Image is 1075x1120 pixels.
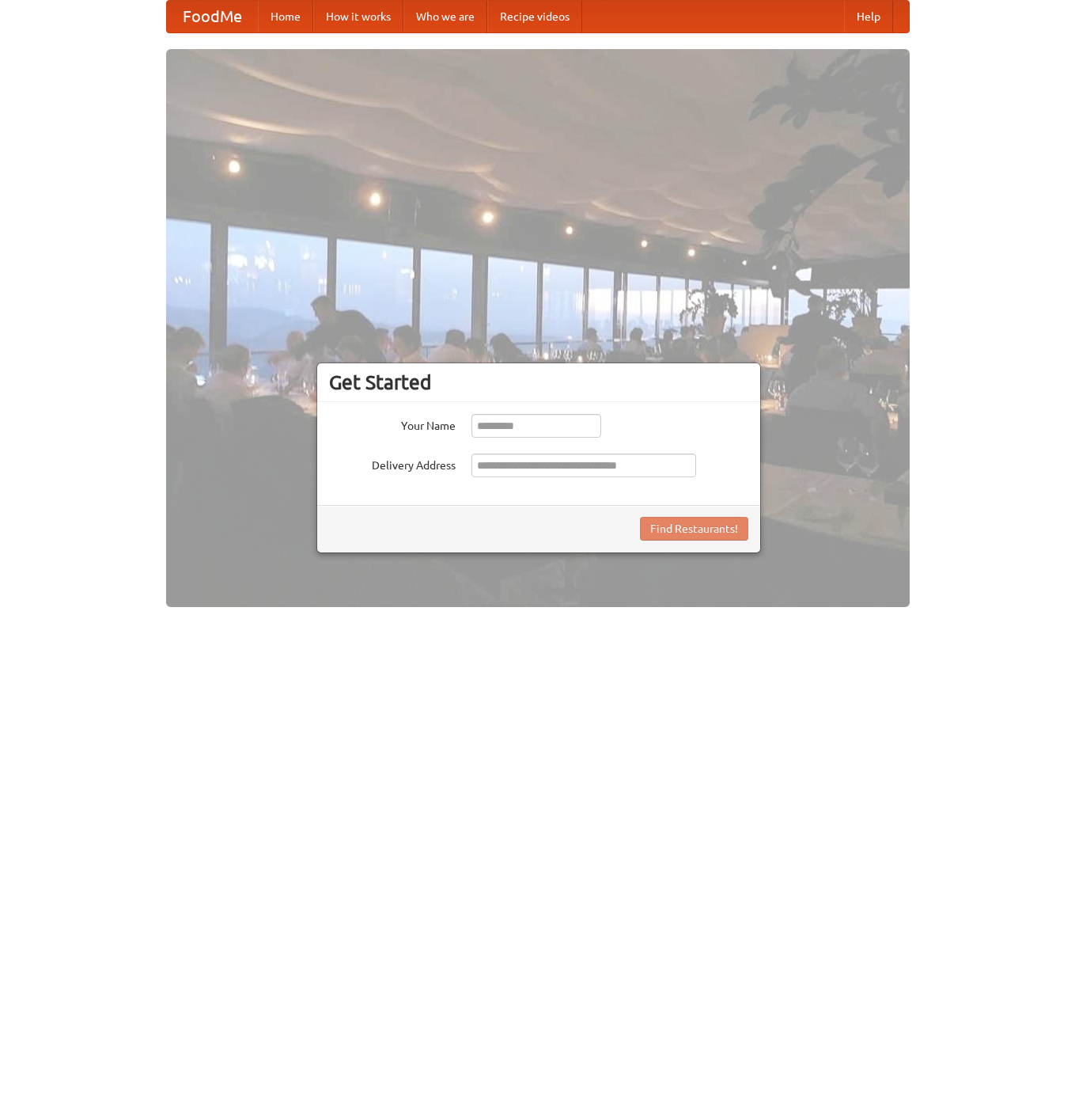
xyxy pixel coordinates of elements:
[640,517,748,541] button: Find Restaurants!
[487,1,582,32] a: Recipe videos
[258,1,313,32] a: Home
[167,1,258,32] a: FoodMe
[403,1,487,32] a: Who we are
[844,1,893,32] a: Help
[329,370,748,394] h3: Get Started
[329,414,456,434] label: Your Name
[313,1,403,32] a: How it works
[329,454,456,473] label: Delivery Address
